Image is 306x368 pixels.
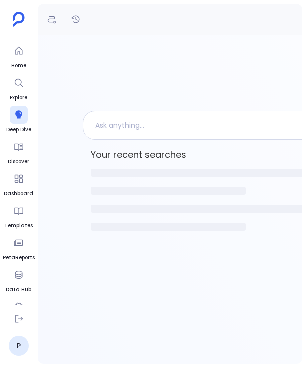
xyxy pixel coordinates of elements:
[10,62,28,70] span: Home
[4,190,33,198] span: Dashboard
[3,254,35,262] span: PetaReports
[6,266,31,294] a: Data Hub
[4,202,33,230] a: Templates
[6,126,31,134] span: Deep Dive
[10,94,28,102] span: Explore
[10,74,28,102] a: Explore
[8,138,29,166] a: Discover
[4,170,33,198] a: Dashboard
[6,286,31,294] span: Data Hub
[6,106,31,134] a: Deep Dive
[44,11,60,27] button: Definitions
[8,158,29,166] span: Discover
[9,336,29,356] a: P
[4,222,33,230] span: Templates
[13,12,25,27] img: petavue logo
[7,298,30,326] a: Settings
[3,234,35,262] a: PetaReports
[10,42,28,70] a: Home
[68,11,84,27] button: History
